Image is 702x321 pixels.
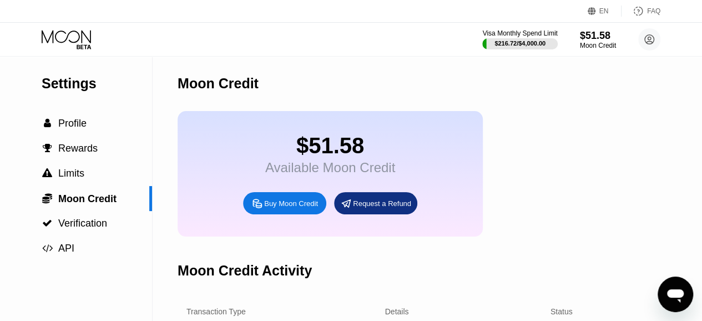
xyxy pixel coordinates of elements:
span: Moon Credit [58,193,117,204]
span:  [42,218,52,228]
div: $51.58Moon Credit [580,30,616,49]
div: Status [551,307,573,316]
div: Request a Refund [353,199,411,208]
span:  [42,243,53,253]
div: Transaction Type [186,307,246,316]
div: Visa Monthly Spend Limit [482,29,557,37]
span:  [42,193,52,204]
div: Buy Moon Credit [264,199,318,208]
span: Profile [58,118,87,129]
span:  [43,143,52,153]
div:  [42,143,53,153]
span: API [58,243,74,254]
div:  [42,118,53,128]
div: Buy Moon Credit [243,192,326,214]
div: EN [599,7,609,15]
div: Request a Refund [334,192,417,214]
div: Visa Monthly Spend Limit$216.72/$4,000.00 [482,29,557,49]
div: $51.58 [265,133,395,158]
div: Moon Credit Activity [178,263,312,279]
div:  [42,168,53,178]
span: Limits [58,168,84,179]
span:  [44,118,51,128]
div: Moon Credit [580,42,616,49]
div: $216.72 / $4,000.00 [494,40,546,47]
div:  [42,218,53,228]
div: EN [588,6,622,17]
div: Settings [42,76,152,92]
span: Verification [58,218,107,229]
span:  [42,168,52,178]
div: Available Moon Credit [265,160,395,175]
div: Details [385,307,409,316]
div: FAQ [622,6,660,17]
div: FAQ [647,7,660,15]
div:  [42,193,53,204]
div: $51.58 [580,30,616,42]
iframe: Schaltfläche zum Öffnen des Messaging-Fensters [658,277,693,312]
div: Moon Credit [178,76,259,92]
span: Rewards [58,143,98,154]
